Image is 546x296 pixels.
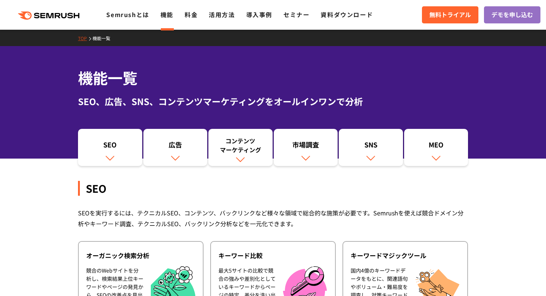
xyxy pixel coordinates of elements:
[212,136,269,154] div: コンテンツ マーケティング
[143,129,208,166] a: 広告
[106,10,149,19] a: Semrushとは
[404,129,468,166] a: MEO
[78,181,468,196] div: SEO
[277,140,334,153] div: 市場調査
[209,10,235,19] a: 活用方法
[408,140,465,153] div: MEO
[185,10,198,19] a: 料金
[491,10,533,20] span: デモを申し込む
[92,35,116,41] a: 機能一覧
[274,129,338,166] a: 市場調査
[86,251,195,260] div: オーガニック検索分析
[160,10,173,19] a: 機能
[78,95,468,108] div: SEO、広告、SNS、コンテンツマーケティングをオールインワンで分析
[208,129,273,166] a: コンテンツマーケティング
[342,140,399,153] div: SNS
[147,140,204,153] div: 広告
[78,129,142,166] a: SEO
[78,35,92,41] a: TOP
[422,6,478,23] a: 無料トライアル
[82,140,139,153] div: SEO
[78,67,468,89] h1: 機能一覧
[218,251,328,260] div: キーワード比較
[283,10,309,19] a: セミナー
[351,251,460,260] div: キーワードマジックツール
[339,129,403,166] a: SNS
[78,208,468,229] div: SEOを実行するには、テクニカルSEO、コンテンツ、バックリンクなど様々な領域で総合的な施策が必要です。Semrushを使えば競合ドメイン分析やキーワード調査、テクニカルSEO、バックリンク分析...
[429,10,471,20] span: 無料トライアル
[484,6,540,23] a: デモを申し込む
[321,10,373,19] a: 資料ダウンロード
[246,10,272,19] a: 導入事例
